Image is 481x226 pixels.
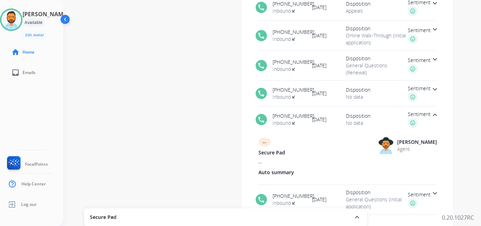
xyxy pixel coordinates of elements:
mat-icon: expand_more [431,189,439,197]
span: [PHONE_NUMBER] [273,193,314,200]
span: No data [346,120,408,127]
span: Sentiment [408,111,431,118]
span: [PHONE_NUMBER] [273,29,314,36]
span: Sentiment [408,27,431,34]
div: -- [258,138,270,146]
span: FocalPoints [25,161,48,167]
img: full-happy.png [408,198,418,208]
span: [PHONE_NUMBER] [273,112,314,120]
mat-icon: home [11,48,20,56]
img: full-happy.png [408,92,418,102]
span: Emails [23,70,36,75]
span: No data [346,93,408,100]
span: Inbound [273,93,299,100]
span: Help Center [21,181,46,187]
mat-icon: expand_more [431,85,439,93]
span: Secure Pad [90,214,117,221]
mat-icon: expand_less [353,213,361,221]
mat-icon: transit_enterexit [291,200,299,206]
span: Inbound [273,200,299,207]
span: Inbound [273,36,299,43]
a: FocalPoints [6,156,48,172]
mat-icon: transit_enterexit [291,36,299,42]
img: full-happy.png [408,118,418,128]
mat-icon: expand_more [431,55,439,63]
span: Sentiment [408,191,431,198]
span: [DATE] [312,4,346,11]
span: Disposition [346,189,408,196]
span: Inbound [273,66,299,73]
span: Agent [397,146,410,153]
span: -- [258,159,262,166]
span: [DATE] [312,116,346,123]
mat-icon: transit_enterexit [291,66,299,72]
span: [PHONE_NUMBER] [273,86,314,93]
span: [PHONE_NUMBER] [273,59,314,66]
span: Sentiment [408,85,431,92]
span: [PERSON_NAME] [397,139,437,146]
mat-icon: phone [257,32,265,39]
span: Disposition [346,25,408,32]
p: 0.20.1027RC [442,213,474,222]
mat-icon: inbox [11,68,20,77]
mat-icon: expand_less [431,111,439,119]
span: Appeals [346,7,408,14]
span: Log out [21,202,37,207]
span: [PHONE_NUMBER] [273,0,314,7]
span: Sentiment [408,57,431,64]
span: [DATE] [312,62,346,69]
span: Secure Pad [258,149,436,156]
mat-icon: phone [257,62,265,69]
h3: [PERSON_NAME] [23,10,68,18]
span: [DATE] [312,196,346,203]
img: full-happy.png [408,64,418,74]
span: Disposition [346,55,408,62]
mat-icon: phone [257,116,265,123]
mat-icon: transit_enterexit [291,94,299,100]
span: Disposition [346,112,408,120]
span: Auto summary [258,169,436,176]
div: Available [23,18,45,27]
span: Inbound [273,7,299,14]
button: Edit Avatar [23,31,47,39]
mat-icon: phone [257,90,265,97]
img: avatar [1,10,21,30]
mat-icon: expand_more [431,25,439,33]
span: [DATE] [312,32,346,39]
mat-icon: phone [257,196,265,203]
span: Disposition [346,0,408,7]
mat-icon: transit_enterexit [291,8,299,14]
span: General Questions (Renewal) [346,62,408,76]
mat-icon: transit_enterexit [291,120,299,126]
span: General Questions (Initial application) [346,196,408,210]
img: full-happy.png [408,34,418,44]
span: [DATE] [312,90,346,97]
span: Home [23,49,35,55]
img: full-happy.png [408,6,418,16]
span: Disposition [346,86,408,93]
span: Online Walk-Through (Initial application) [346,32,408,46]
span: Inbound [273,120,299,127]
mat-icon: phone [257,4,265,11]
